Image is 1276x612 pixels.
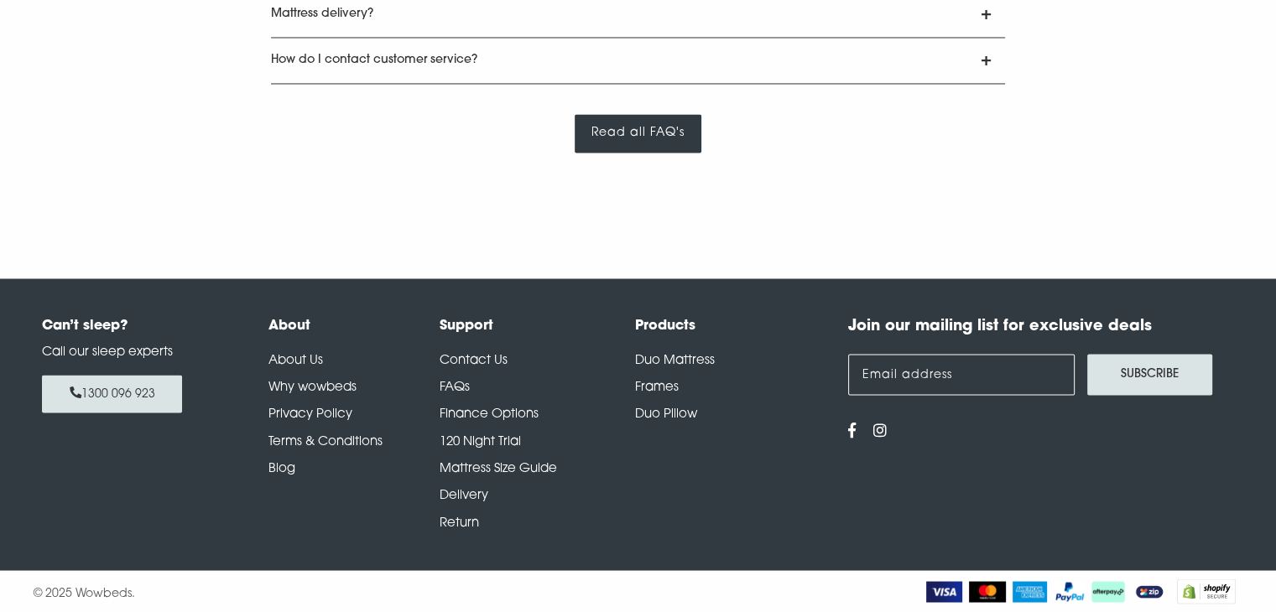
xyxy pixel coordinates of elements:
[42,343,227,362] p: Call our sleep experts
[575,114,701,152] a: Read all FAQ's
[635,354,715,366] a: Duo Mattress
[440,316,635,336] h4: Support
[440,489,488,501] a: Delivery
[440,407,539,420] a: Finance Options
[635,407,697,420] a: Duo Pillow
[440,435,521,448] a: 120 Night Trial
[268,316,439,336] h4: About
[848,424,857,439] a: View us on Facebook - opens in a new tab
[1091,581,1125,602] img: AfterPay Logo
[1013,581,1047,602] img: American Express Logo
[1177,578,1236,604] img: Shopify secure badge
[268,354,323,366] a: About Us
[969,581,1007,602] img: MasterCard Logo
[635,381,679,393] a: Frames
[1087,354,1212,395] button: Subscribe
[873,424,888,439] a: View us on Instagram - opens in a new tab
[440,516,479,529] a: Return
[42,316,227,336] h4: Can’t sleep?
[440,381,470,393] a: FAQs
[440,354,508,366] a: Contact Us
[926,581,962,602] img: Visa Logo
[1132,581,1167,602] img: ZipPay Logo
[268,462,295,475] a: Blog
[42,375,182,412] a: 1300 096 923
[268,407,352,420] a: Privacy Policy
[34,578,638,604] div: © 2025 Wowbeds.
[271,38,1005,83] a: How do I contact customer service?
[268,381,357,393] a: Why wowbeds
[848,316,1234,339] h4: Join our mailing list for exclusive deals
[268,435,383,448] a: Terms & Conditions
[848,354,1075,395] input: Email address
[635,316,831,336] h4: Products
[440,462,557,475] a: Mattress Size Guide
[1054,581,1086,602] img: PayPal Logo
